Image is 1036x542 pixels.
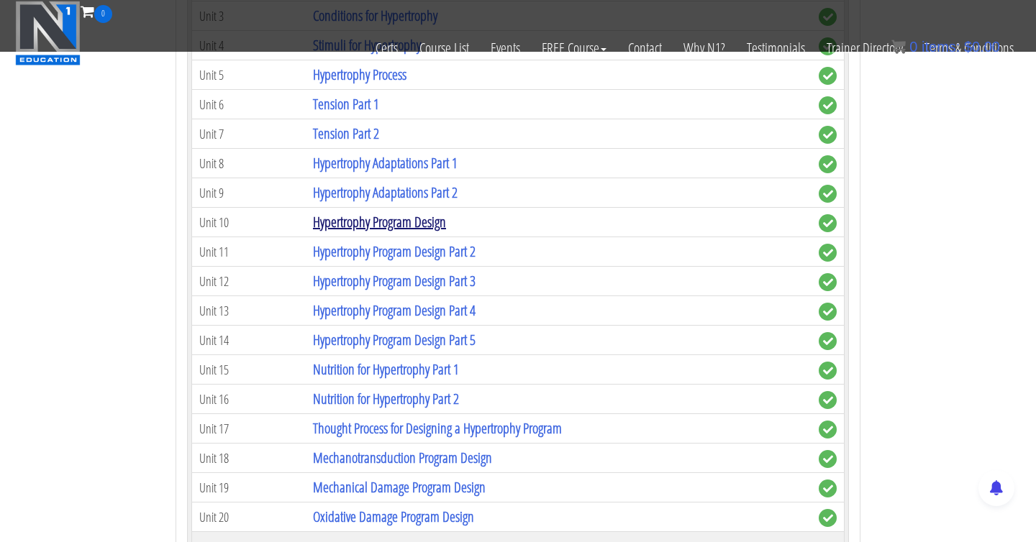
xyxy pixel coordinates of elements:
[313,330,476,349] a: Hypertrophy Program Design Part 5
[192,60,306,90] td: Unit 5
[819,67,837,85] span: complete
[313,183,458,202] a: Hypertrophy Adaptations Part 2
[480,23,531,73] a: Events
[192,90,306,119] td: Unit 6
[819,273,837,291] span: complete
[914,23,1024,73] a: Terms & Conditions
[313,477,486,497] a: Mechanical Damage Program Design
[313,124,379,143] a: Tension Part 2
[964,39,1000,55] bdi: 0.00
[192,178,306,208] td: Unit 9
[819,479,837,497] span: complete
[819,185,837,203] span: complete
[192,149,306,178] td: Unit 8
[192,355,306,385] td: Unit 15
[736,23,816,73] a: Testimonials
[15,1,81,65] img: n1-education
[819,155,837,173] span: complete
[313,242,476,261] a: Hypertrophy Program Design Part 2
[819,362,837,380] span: complete
[891,39,1000,55] a: 0 items: $0.00
[819,303,837,321] span: complete
[313,448,492,467] a: Mechanotransduction Program Design
[313,300,476,320] a: Hypertrophy Program Design Part 4
[673,23,736,73] a: Why N1?
[313,418,562,438] a: Thought Process for Designing a Hypertrophy Program
[192,119,306,149] td: Unit 7
[192,208,306,237] td: Unit 10
[819,391,837,409] span: complete
[819,509,837,527] span: complete
[365,23,409,73] a: Certs
[964,39,972,55] span: $
[192,414,306,444] td: Unit 17
[313,153,458,173] a: Hypertrophy Adaptations Part 1
[313,359,459,379] a: Nutrition for Hypertrophy Part 1
[313,94,379,114] a: Tension Part 1
[81,1,112,21] a: 0
[409,23,480,73] a: Course List
[819,421,837,438] span: complete
[192,385,306,414] td: Unit 16
[819,450,837,468] span: complete
[313,212,446,231] a: Hypertrophy Program Design
[531,23,617,73] a: FREE Course
[192,296,306,326] td: Unit 13
[192,326,306,355] td: Unit 14
[313,65,406,84] a: Hypertrophy Process
[819,126,837,144] span: complete
[192,473,306,502] td: Unit 19
[819,214,837,232] span: complete
[617,23,673,73] a: Contact
[922,39,960,55] span: items:
[192,237,306,267] td: Unit 11
[819,332,837,350] span: complete
[816,23,914,73] a: Trainer Directory
[192,267,306,296] td: Unit 12
[819,244,837,262] span: complete
[192,502,306,532] td: Unit 20
[192,444,306,473] td: Unit 18
[891,40,906,54] img: icon11.png
[313,389,459,408] a: Nutrition for Hypertrophy Part 2
[313,271,476,290] a: Hypertrophy Program Design Part 3
[819,96,837,114] span: complete
[313,507,474,526] a: Oxidative Damage Program Design
[94,5,112,23] span: 0
[909,39,917,55] span: 0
